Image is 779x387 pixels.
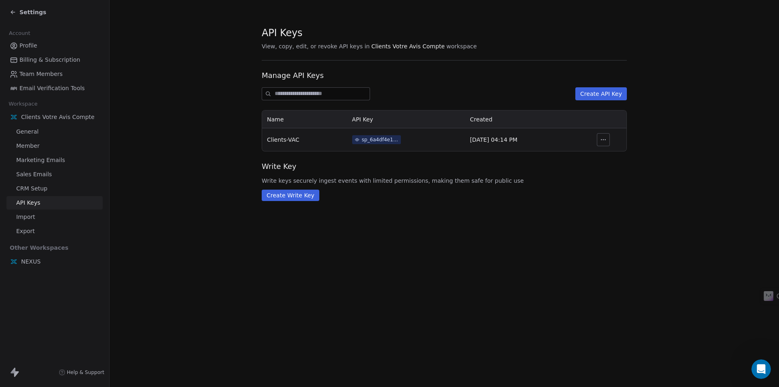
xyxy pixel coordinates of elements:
span: Member [16,142,40,150]
span: Settings [19,8,46,16]
span: Account [5,27,34,39]
a: Profile [6,39,103,52]
span: disappointed reaction [108,303,129,319]
span: Clients Votre Avis Compte [371,42,445,50]
span: Sales Emails [16,170,52,179]
span: Workspace [5,98,41,110]
a: Email Verification Tools [6,82,103,95]
button: Create Write Key [262,190,319,201]
img: favicon-400px.png [10,257,18,266]
span: General [16,128,39,136]
span: Marketing Emails [16,156,65,164]
span: API Key [352,116,373,123]
span: API Keys [16,199,40,207]
span: CRM Setup [16,184,47,193]
span: Import [16,213,35,221]
a: Help & Support [59,369,104,376]
span: View, copy, edit, or revoke API keys in workspace [262,42,627,50]
span: Team Members [19,70,62,78]
span: NEXUS [21,257,41,266]
div: sp_6a4df4e10a164737a124d361d5bae654 [362,136,398,143]
span: Write keys securely ingest events with limited permissions, making them safe for public use [262,177,627,185]
span: smiley reaction [150,303,171,319]
span: Billing & Subscription [19,56,80,64]
button: go back [5,3,21,19]
span: Write Key [262,161,627,172]
a: Import [6,210,103,224]
span: 😃 [155,303,166,319]
button: Create API Key [575,87,627,100]
a: General [6,125,103,138]
span: 😞 [112,303,124,319]
span: Export [16,227,35,236]
a: Team Members [6,67,103,81]
span: Other Workspaces [6,241,72,254]
a: Settings [10,8,46,16]
img: favicon-400px.png [10,113,18,121]
iframe: Intercom live chat [751,359,771,379]
span: 😐 [133,303,145,319]
div: Did this answer your question? [10,295,269,304]
span: Clients-VAC [267,136,299,143]
a: Member [6,139,103,153]
span: Clients Votre Avis Compte [21,113,95,121]
button: Collapse window [244,3,259,19]
span: Manage API Keys [262,70,627,81]
span: API Keys [262,27,302,39]
a: Open in help center [107,329,172,336]
a: Export [6,225,103,238]
a: Billing & Subscription [6,53,103,67]
div: Close [259,3,274,18]
span: Name [267,116,284,123]
td: [DATE] 04:14 PM [465,128,581,151]
span: Help & Support [67,369,104,376]
a: Sales Emails [6,168,103,181]
span: neutral face reaction [129,303,150,319]
span: Email Verification Tools [19,84,85,93]
a: API Keys [6,196,103,210]
a: CRM Setup [6,182,103,195]
span: Created [470,116,492,123]
span: Profile [19,41,37,50]
a: Marketing Emails [6,154,103,167]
